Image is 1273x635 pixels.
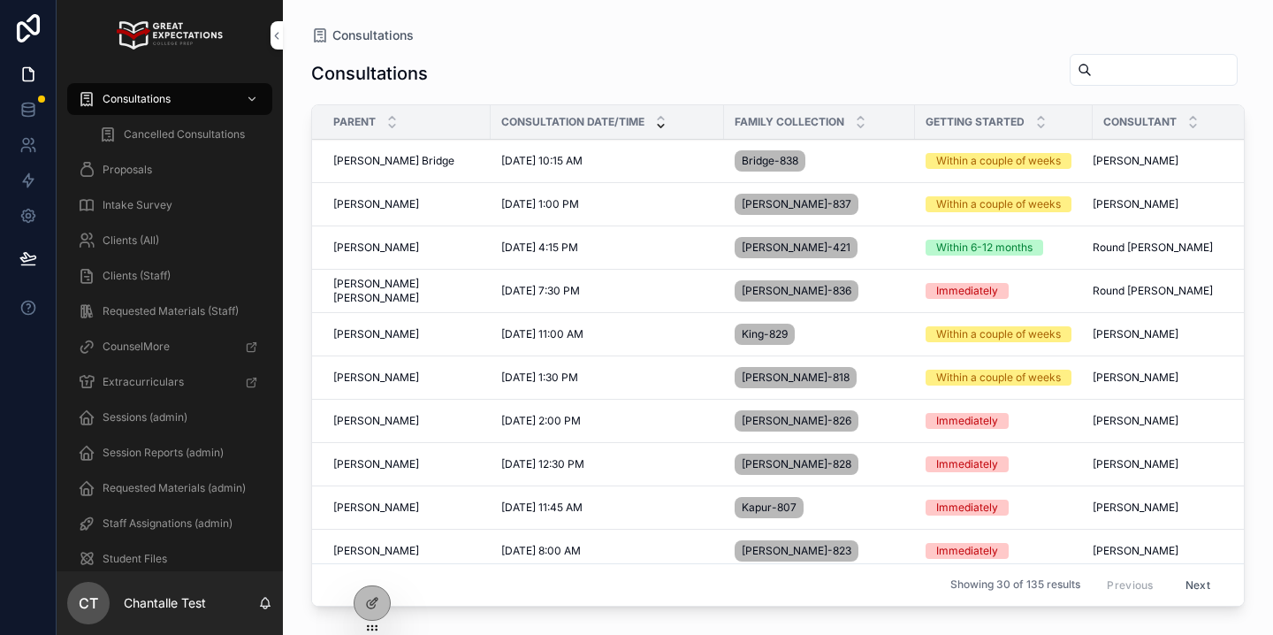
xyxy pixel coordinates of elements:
div: Immediately [936,543,998,559]
a: [PERSON_NAME]-818 [735,363,904,392]
a: [PERSON_NAME] [1093,371,1235,385]
span: Consultations [332,27,414,44]
a: [PERSON_NAME]-828 [735,450,904,478]
a: Kapur-807 [735,493,904,522]
a: Requested Materials (admin) [67,472,272,504]
div: Within a couple of weeks [936,153,1061,169]
div: Immediately [936,413,998,429]
span: Consultation Date/Time [501,115,644,129]
span: Parent [333,115,376,129]
span: [PERSON_NAME] [333,371,419,385]
img: App logo [117,21,222,50]
a: [PERSON_NAME] [1093,544,1235,558]
a: Staff Assignations (admin) [67,508,272,539]
a: King-829 [735,320,904,348]
a: [DATE] 2:00 PM [501,414,713,428]
a: Within a couple of weeks [926,196,1082,212]
a: [PERSON_NAME] [333,371,480,385]
span: [PERSON_NAME] [1093,197,1178,211]
span: Requested Materials (Staff) [103,304,239,318]
a: Immediately [926,543,1082,559]
div: Within a couple of weeks [936,370,1061,386]
a: Student Files [67,543,272,575]
span: [DATE] 10:15 AM [501,154,583,168]
a: [PERSON_NAME]-837 [735,190,904,218]
a: [PERSON_NAME] [1093,327,1235,341]
a: [PERSON_NAME] [333,414,480,428]
a: Within a couple of weeks [926,370,1082,386]
a: [DATE] 8:00 AM [501,544,713,558]
span: [DATE] 11:00 AM [501,327,583,341]
a: [DATE] 12:30 PM [501,457,713,471]
a: Consultations [67,83,272,115]
a: Sessions (admin) [67,402,272,433]
a: [PERSON_NAME]-421 [735,233,904,262]
a: [PERSON_NAME] [333,197,480,211]
span: CounselMore [103,340,170,354]
span: [PERSON_NAME] [1093,371,1178,385]
div: Within 6-12 months [936,240,1033,256]
a: Intake Survey [67,189,272,221]
a: [PERSON_NAME] [1093,457,1235,471]
a: Round [PERSON_NAME] [1093,284,1235,298]
a: Immediately [926,283,1082,299]
a: [PERSON_NAME] Bridge [333,154,480,168]
a: [PERSON_NAME] [PERSON_NAME] [333,277,480,305]
span: [PERSON_NAME] [333,501,419,515]
span: Requested Materials (admin) [103,481,246,495]
span: [DATE] 8:00 AM [501,544,581,558]
a: Session Reports (admin) [67,437,272,469]
a: Immediately [926,456,1082,472]
span: [DATE] 7:30 PM [501,284,580,298]
span: Staff Assignations (admin) [103,516,232,531]
h1: Consultations [311,61,428,86]
span: Round [PERSON_NAME] [1093,284,1213,298]
a: Round [PERSON_NAME] [1093,241,1235,255]
span: Extracurriculars [103,375,184,389]
span: [PERSON_NAME] [333,457,419,471]
a: [DATE] 1:00 PM [501,197,713,211]
a: CounselMore [67,331,272,363]
span: [DATE] 1:30 PM [501,371,578,385]
span: [PERSON_NAME]-818 [742,371,850,385]
span: [DATE] 2:00 PM [501,414,581,428]
span: [PERSON_NAME] [1093,544,1178,558]
p: Chantalle Test [124,594,206,612]
a: [PERSON_NAME] [333,501,480,515]
span: [DATE] 4:15 PM [501,241,578,255]
a: [DATE] 11:45 AM [501,501,713,515]
div: Within a couple of weeks [936,326,1061,342]
a: [PERSON_NAME]-826 [735,407,904,435]
a: [PERSON_NAME] [333,457,480,471]
span: [PERSON_NAME] [1093,457,1178,471]
a: [DATE] 1:30 PM [501,371,713,385]
span: Kapur-807 [742,501,797,515]
span: [PERSON_NAME] [1093,327,1178,341]
a: [PERSON_NAME] [1093,197,1235,211]
button: Next [1173,571,1223,599]
span: [PERSON_NAME] [1093,501,1178,515]
a: [PERSON_NAME] [333,544,480,558]
span: Round [PERSON_NAME] [1093,241,1213,255]
a: Requested Materials (Staff) [67,295,272,327]
span: [PERSON_NAME] [1093,414,1178,428]
span: CT [79,593,98,614]
a: [DATE] 10:15 AM [501,154,713,168]
span: [PERSON_NAME] Bridge [333,154,454,168]
div: Immediately [936,456,998,472]
div: scrollable content [57,71,283,571]
span: [PERSON_NAME] [1093,154,1178,168]
span: [PERSON_NAME] [333,241,419,255]
span: [PERSON_NAME]-837 [742,197,851,211]
span: [PERSON_NAME]-421 [742,241,850,255]
span: Clients (All) [103,233,159,248]
a: Clients (All) [67,225,272,256]
a: [DATE] 7:30 PM [501,284,713,298]
a: [PERSON_NAME] [1093,414,1235,428]
a: Within a couple of weeks [926,153,1082,169]
span: [PERSON_NAME]-823 [742,544,851,558]
span: [PERSON_NAME]-836 [742,284,851,298]
span: [PERSON_NAME] [333,327,419,341]
a: Within 6-12 months [926,240,1082,256]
